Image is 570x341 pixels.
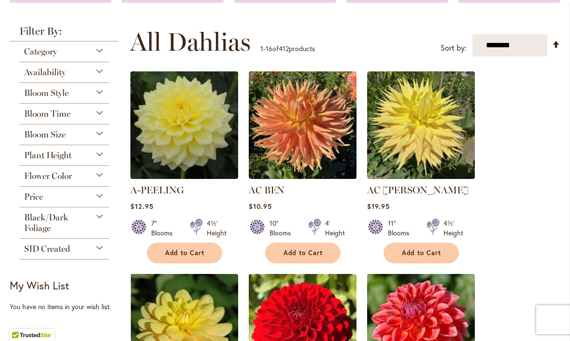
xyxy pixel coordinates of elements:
div: 4' Height [325,218,345,238]
div: 4½' Height [207,218,227,238]
span: Availability [24,67,66,78]
span: Flower Color [24,171,72,181]
img: A-Peeling [130,71,238,179]
span: 1 [260,44,263,53]
div: 11" Blooms [388,218,415,238]
span: Category [24,46,57,57]
img: AC BEN [249,71,356,179]
button: Add to Cart [265,243,341,263]
span: Add to Cart [165,249,205,257]
img: AC Jeri [367,71,475,179]
iframe: Launch Accessibility Center [7,307,34,334]
span: 16 [266,44,272,53]
span: $19.95 [367,202,390,211]
span: All Dahlias [130,27,251,56]
a: AC BEN [249,184,285,196]
button: Add to Cart [384,243,459,263]
div: You have no items in your wish list. [10,302,125,312]
a: AC [PERSON_NAME] [367,184,469,196]
strong: Filter By: [10,26,119,41]
strong: My Wish List [10,278,69,292]
span: 412 [279,44,289,53]
span: Bloom Time [24,109,71,119]
a: AC BEN [249,172,356,181]
span: Plant Height [24,150,71,161]
span: $12.95 [130,202,154,211]
a: A-Peeling [130,172,238,181]
span: $10.95 [249,202,272,211]
span: Bloom Size [24,129,66,140]
span: SID Created [24,244,70,254]
span: Add to Cart [284,249,323,257]
a: A-PEELING [130,184,184,196]
span: Price [24,191,43,202]
span: Add to Cart [402,249,442,257]
span: Bloom Style [24,88,69,98]
div: 4½' Height [443,218,463,238]
div: 10" Blooms [270,218,297,238]
p: - of products [260,41,315,56]
a: AC Jeri [367,172,475,181]
button: Add to Cart [147,243,222,263]
span: Black/Dark Foliage [24,212,68,233]
div: 7" Blooms [151,218,178,238]
label: Sort by: [441,39,467,57]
